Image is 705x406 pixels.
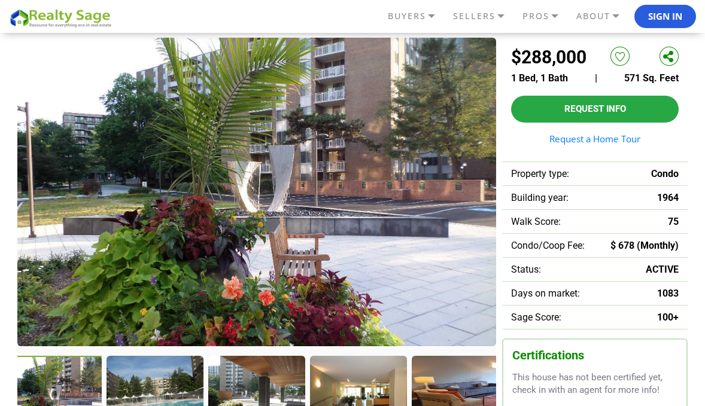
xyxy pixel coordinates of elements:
[595,72,597,84] span: |
[624,72,679,84] span: 571 Sq. Feet
[450,6,519,26] a: SELLERS
[511,96,679,123] button: Request Info
[657,288,679,299] span: 1083
[511,47,587,68] h2: $288,000
[657,192,679,203] span: 1964
[657,312,679,323] span: 100+
[385,6,450,26] a: BUYERS
[511,192,569,203] span: Building year:
[573,6,634,26] a: ABOUT
[610,240,679,251] span: $ 678 (Monthly)
[634,5,696,29] button: Sign In
[511,216,561,227] span: Walk Score:
[511,72,568,84] span: 1 Bed, 1 Bath
[512,349,677,362] h3: Certifications
[511,240,585,251] span: Condo/Coop Fee:
[511,312,561,323] span: Sage Score:
[511,264,541,275] span: Status:
[511,135,679,144] a: Request a Home Tour
[646,264,679,275] span: ACTIVE
[668,216,679,227] span: 75
[511,288,580,299] span: Days on market:
[519,6,573,26] a: PROS
[9,7,117,28] img: REALTY SAGE
[651,168,679,179] span: Condo
[512,371,677,397] p: This house has not been certified yet, check in with an agent for more info!
[511,168,569,179] span: Property type:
